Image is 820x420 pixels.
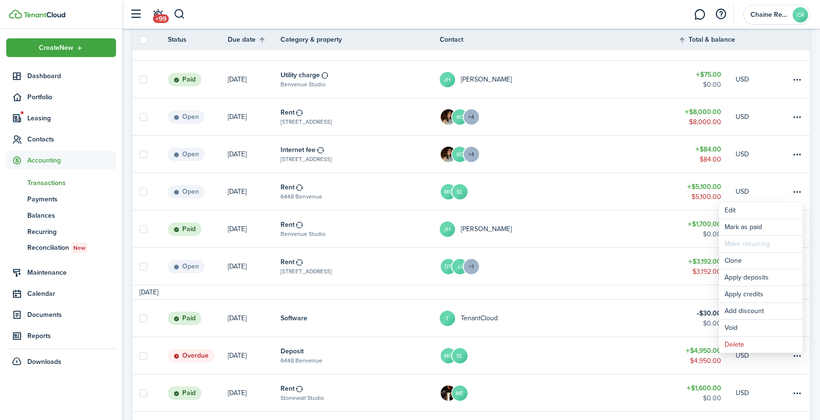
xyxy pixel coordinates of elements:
[27,227,116,237] span: Recurring
[27,268,116,278] span: Maintenance
[168,300,228,337] a: Paid
[686,346,721,356] table-amount-title: $4,950.00
[703,80,721,90] table-amount-description: $0.00
[703,229,721,239] table-amount-description: $0.00
[441,348,456,363] avatar-text: MC
[678,210,736,247] a: $1,700.00$0.00
[736,374,762,411] a: USD
[27,92,116,102] span: Portfolio
[688,257,721,267] table-amount-title: $3,192.00
[281,248,440,285] a: Rent[STREET_ADDRESS]
[27,113,116,123] span: Leasing
[6,191,116,207] a: Payments
[678,34,736,46] th: Sort
[750,12,789,18] span: Chaine Rentals
[281,300,440,337] a: Software
[27,357,61,367] span: Downloads
[281,394,324,402] table-subtitle: Stonewall Studio
[27,243,116,253] span: Reconciliation
[281,35,440,45] th: Category & property
[736,112,749,122] p: USD
[440,311,455,326] avatar-text: T
[281,117,332,126] table-subtitle: [STREET_ADDRESS]
[27,194,116,204] span: Payments
[228,112,246,122] p: [DATE]
[719,253,803,269] a: Clone
[228,224,246,234] p: [DATE]
[736,350,749,361] p: USD
[228,313,246,323] p: [DATE]
[168,374,228,411] a: Paid
[168,110,205,124] status: Open
[690,356,721,366] table-amount-description: $4,950.00
[452,385,468,401] avatar-text: ME
[696,70,721,80] table-amount-title: $75.00
[9,10,22,19] img: TenantCloud
[281,155,332,163] table-subtitle: [STREET_ADDRESS]
[168,312,201,325] status: Paid
[678,337,736,374] a: $4,950.00$4,950.00
[461,315,498,322] table-profile-info-text: TenantCloud
[228,300,281,337] a: [DATE]
[281,313,307,323] table-info-title: Software
[678,374,736,411] a: $1,600.00$0.00
[441,147,456,162] img: Giulia Calabrese
[440,35,678,45] th: Contact
[791,186,803,198] button: Open menu
[689,117,721,127] table-amount-description: $8,000.00
[452,348,468,363] avatar-text: SL
[153,14,169,23] span: +99
[685,107,721,117] table-amount-title: $8,000.00
[168,260,205,273] status: Open
[440,374,678,411] a: Erik EllisME
[719,219,803,235] a: Mark as paid
[281,346,304,356] table-info-title: Deposit
[132,287,165,297] td: [DATE]
[719,202,803,219] button: Edit
[228,173,281,210] a: [DATE]
[719,303,803,319] button: Add discount
[281,257,294,267] table-info-title: Rent
[6,240,116,256] a: ReconciliationNew
[736,136,762,173] a: USD
[736,61,762,98] a: USD
[6,207,116,223] a: Balances
[168,98,228,135] a: Open
[687,182,721,192] table-amount-title: $5,100.00
[703,318,721,328] table-amount-description: $0.00
[27,71,116,81] span: Dashboard
[440,210,678,247] a: JH[PERSON_NAME]
[441,184,456,199] avatar-text: MC
[441,109,456,125] img: Giulia Calabrese
[281,230,326,238] table-subtitle: Benvenue Studio
[463,108,480,126] avatar-counter: +4
[719,269,803,286] button: Apply deposits
[168,35,228,45] th: Status
[168,386,201,400] status: Paid
[27,134,116,144] span: Contacts
[127,5,145,23] button: Open sidebar
[452,259,468,274] avatar-text: JJ
[678,300,736,337] a: $30.00$0.00
[228,261,246,271] p: [DATE]
[713,6,729,23] button: Open resource center
[692,267,721,277] table-amount-description: $3,192.00
[281,107,294,117] table-info-title: Rent
[281,210,440,247] a: RentBenvenue Studio
[678,173,736,210] a: $5,100.00$5,100.00
[6,38,116,57] button: Open menu
[440,300,678,337] a: TTenantCloud
[228,388,246,398] p: [DATE]
[228,98,281,135] a: [DATE]
[281,267,332,276] table-subtitle: [STREET_ADDRESS]
[441,385,456,401] img: Erik Ellis
[281,136,440,173] a: Internet fee[STREET_ADDRESS]
[281,61,440,98] a: Utility chargeBenvenue Studio
[168,136,228,173] a: Open
[678,61,736,98] a: $75.00$0.00
[228,374,281,411] a: [DATE]
[736,187,749,197] p: USD
[736,149,749,159] p: USD
[281,80,326,89] table-subtitle: Benvenue Studio
[168,73,201,86] status: Paid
